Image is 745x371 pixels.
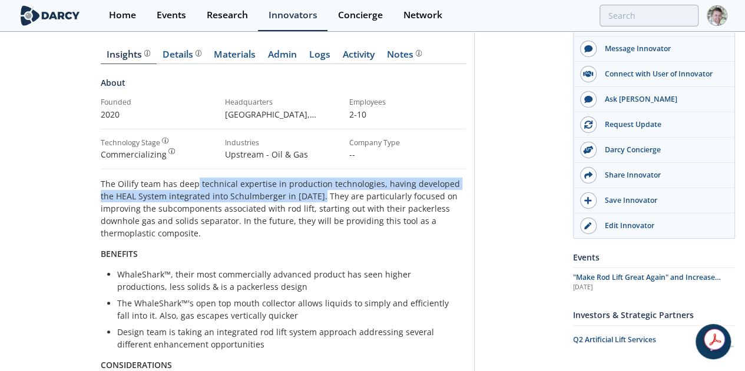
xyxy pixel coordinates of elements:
input: Advanced Search [600,5,698,26]
a: Insights [101,50,157,64]
div: Industries [225,138,341,148]
div: Insights [107,50,150,59]
a: Q2 Artificial Lift Services Q2 Artificial Lift Services [573,330,735,350]
img: information.svg [196,50,202,56]
p: -- [349,148,465,161]
p: The Oilify team has deep technical expertise in production technologies, having developed the HEA... [101,178,466,239]
a: Activity [337,50,381,64]
div: Q2 Artificial Lift Services [573,335,714,345]
a: Materials [208,50,262,64]
li: WhaleShark™, their most commercially advanced product has seen higher productions, less solids & ... [117,268,458,293]
div: Headquarters [225,97,341,108]
div: Message Innovator [597,44,729,54]
div: Details [163,50,201,59]
p: 2-10 [349,108,465,121]
iframe: chat widget [696,324,733,359]
div: Events [573,247,735,268]
div: Company Type [349,138,465,148]
a: Logs [303,50,337,64]
img: information.svg [168,148,175,155]
div: Research [207,11,248,20]
img: information.svg [416,50,422,56]
a: "Make Rod Lift Great Again" and Increase Performance with Oilify's Packerless Downhole Separator,... [573,272,735,292]
li: The WhaleShark™'s open top mouth collector allows liquids to simply and efficiently fall into it.... [117,297,458,322]
img: information.svg [144,50,151,56]
button: Save Innovator [574,188,734,213]
div: Share Innovator [597,170,729,181]
div: Notes [387,50,422,59]
a: Details [157,50,208,64]
div: Ask [PERSON_NAME] [597,94,729,105]
div: Commercializing [101,148,217,161]
img: information.svg [162,138,168,144]
div: Founded [101,97,217,108]
div: Connect with User of Innovator [597,69,729,79]
div: Save Innovator [597,195,729,206]
a: Admin [262,50,303,64]
div: Request Update [597,119,729,130]
div: Home [109,11,136,20]
div: [DATE] [573,283,735,292]
strong: CONSIDERATIONS [101,359,172,370]
div: Technology Stage [101,138,160,148]
div: Network [403,11,442,20]
div: Employees [349,97,465,108]
div: Events [157,11,186,20]
a: Notes [381,50,428,64]
img: logo-wide.svg [18,5,82,26]
div: Investors & Strategic Partners [573,305,735,325]
span: "Make Rod Lift Great Again" and Increase Performance with Oilify's Packerless Downhole Separator,... [573,272,734,304]
span: Upstream - Oil & Gas [225,149,308,160]
img: Profile [707,5,727,26]
div: Darcy Concierge [597,145,729,155]
p: 2020 [101,108,217,121]
div: Edit Innovator [597,220,729,231]
div: About [101,76,466,97]
div: Innovators [269,11,317,20]
strong: BENEFITS [101,248,138,259]
a: Edit Innovator [574,213,734,238]
div: Concierge [338,11,383,20]
li: Design team is taking an integrated rod lift system approach addressing several different enhance... [117,326,458,350]
p: [GEOGRAPHIC_DATA], [US_STATE] , [GEOGRAPHIC_DATA] [225,108,341,121]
